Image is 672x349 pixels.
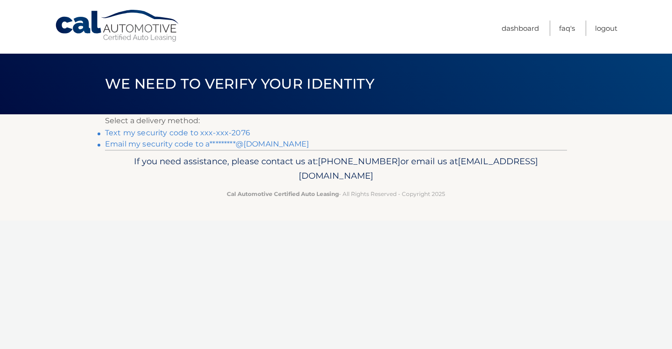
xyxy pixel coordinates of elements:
p: Select a delivery method: [105,114,567,127]
span: [PHONE_NUMBER] [318,156,400,167]
a: FAQ's [559,21,575,36]
a: Logout [595,21,617,36]
p: - All Rights Reserved - Copyright 2025 [111,189,561,199]
a: Email my security code to a*********@[DOMAIN_NAME] [105,140,309,148]
p: If you need assistance, please contact us at: or email us at [111,154,561,184]
a: Text my security code to xxx-xxx-2076 [105,128,250,137]
strong: Cal Automotive Certified Auto Leasing [227,190,339,197]
span: We need to verify your identity [105,75,374,92]
a: Dashboard [502,21,539,36]
a: Cal Automotive [55,9,181,42]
